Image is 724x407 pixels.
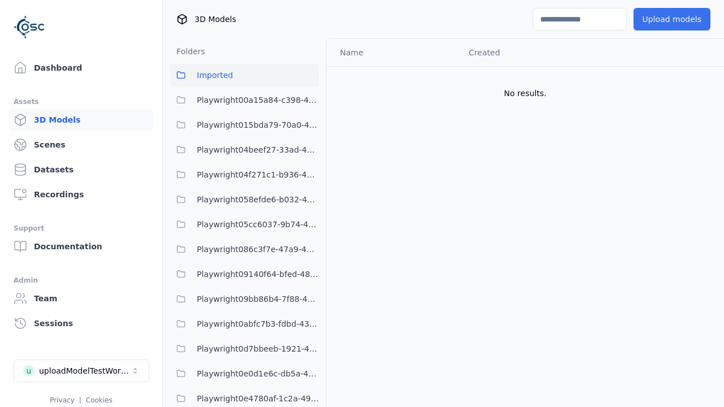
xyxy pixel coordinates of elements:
[14,360,149,382] button: Select a workspace
[170,362,319,385] button: Playwright0e0d1e6c-db5a-4244-b424-632341d2c1b4
[23,365,35,376] div: u
[195,14,236,25] span: 3D Models
[170,89,319,111] button: Playwright00a15a84-c398-4ef4-9da8-38c036397b1e
[170,188,319,211] button: Playwright058efde6-b032-4363-91b7-49175d678812
[79,396,81,404] span: |
[197,243,319,256] span: Playwright086c3f7e-47a9-4b40-930e-6daa73f464cc
[460,39,596,66] th: Created
[197,342,319,356] span: Playwright0d7bbeeb-1921-41c6-b931-af810e4ce19a
[197,143,319,157] span: Playwright04beef27-33ad-4b39-a7ba-e3ff045e7193
[170,313,319,335] button: Playwright0abfc7b3-fdbd-438a-9097-bdc709c88d01
[170,64,319,86] button: Imported
[197,93,319,107] span: Playwright00a15a84-c398-4ef4-9da8-38c036397b1e
[14,95,149,109] div: Assets
[326,66,724,120] td: No results.
[170,46,205,57] h3: Folders
[197,168,319,181] span: Playwright04f271c1-b936-458c-b5f6-36ca6337f11a
[86,396,113,404] a: Cookies
[9,287,153,310] a: Team
[50,396,74,404] a: Privacy
[170,263,319,285] button: Playwright09140f64-bfed-4894-9ae1-f5b1e6c36039
[14,222,149,235] div: Support
[197,118,319,132] span: Playwright015bda79-70a0-409c-99cb-1511bab16c94
[197,218,319,231] span: Playwright05cc6037-9b74-4704-86c6-3ffabbdece83
[9,235,153,258] a: Documentation
[170,288,319,310] button: Playwright09bb86b4-7f88-4a8f-8ea8-a4c9412c995e
[170,138,319,161] button: Playwright04beef27-33ad-4b39-a7ba-e3ff045e7193
[197,317,319,331] span: Playwright0abfc7b3-fdbd-438a-9097-bdc709c88d01
[170,163,319,186] button: Playwright04f271c1-b936-458c-b5f6-36ca6337f11a
[14,11,45,43] img: Logo
[633,8,710,31] button: Upload models
[170,114,319,136] button: Playwright015bda79-70a0-409c-99cb-1511bab16c94
[170,337,319,360] button: Playwright0d7bbeeb-1921-41c6-b931-af810e4ce19a
[14,274,149,287] div: Admin
[197,392,319,405] span: Playwright0e4780af-1c2a-492e-901c-6880da17528a
[170,213,319,236] button: Playwright05cc6037-9b74-4704-86c6-3ffabbdece83
[197,292,319,306] span: Playwright09bb86b4-7f88-4a8f-8ea8-a4c9412c995e
[9,133,153,156] a: Scenes
[9,183,153,206] a: Recordings
[197,193,319,206] span: Playwright058efde6-b032-4363-91b7-49175d678812
[197,367,319,380] span: Playwright0e0d1e6c-db5a-4244-b424-632341d2c1b4
[9,109,153,131] a: 3D Models
[197,267,319,281] span: Playwright09140f64-bfed-4894-9ae1-f5b1e6c36039
[197,68,233,82] span: Imported
[9,312,153,335] a: Sessions
[39,365,131,376] div: uploadModelTestWorkspace
[170,238,319,261] button: Playwright086c3f7e-47a9-4b40-930e-6daa73f464cc
[9,57,153,79] a: Dashboard
[326,39,460,66] th: Name
[9,158,153,181] a: Datasets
